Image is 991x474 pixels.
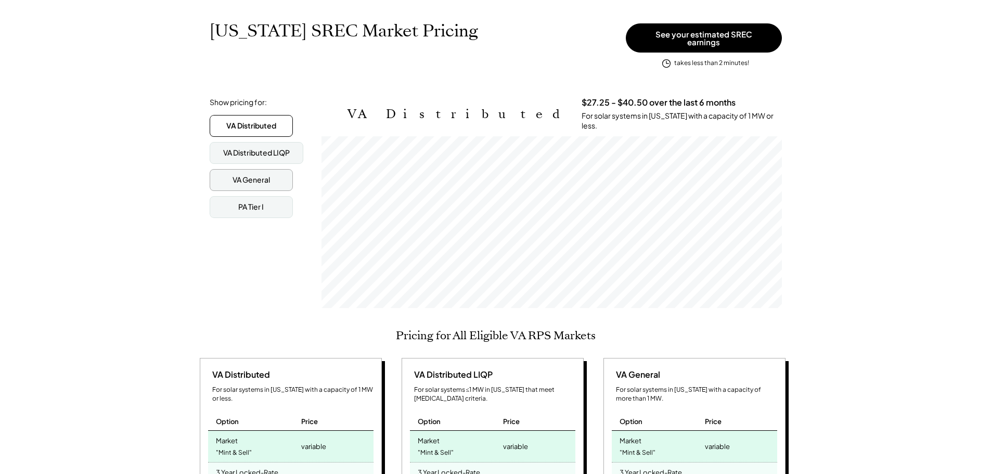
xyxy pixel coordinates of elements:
[620,417,642,426] div: Option
[582,97,736,108] h3: $27.25 - $40.50 over the last 6 months
[410,369,493,380] div: VA Distributed LIQP
[238,202,264,212] div: PA Tier I
[418,417,441,426] div: Option
[503,417,520,426] div: Price
[216,417,239,426] div: Option
[216,446,252,460] div: "Mint & Sell"
[223,148,290,158] div: VA Distributed LIQP
[418,446,454,460] div: "Mint & Sell"
[616,386,777,403] div: For solar systems in [US_STATE] with a capacity of more than 1 MW.
[705,417,722,426] div: Price
[208,369,270,380] div: VA Distributed
[620,433,641,445] div: Market
[620,446,655,460] div: "Mint & Sell"
[418,433,440,445] div: Market
[396,329,596,342] h2: Pricing for All Eligible VA RPS Markets
[582,111,782,131] div: For solar systems in [US_STATE] with a capacity of 1 MW or less.
[612,369,660,380] div: VA General
[212,386,374,403] div: For solar systems in [US_STATE] with a capacity of 1 MW or less.
[705,439,730,454] div: variable
[216,433,238,445] div: Market
[226,121,276,131] div: VA Distributed
[414,386,575,403] div: For solar systems ≤1 MW in [US_STATE] that meet [MEDICAL_DATA] criteria.
[626,23,782,53] button: See your estimated SREC earnings
[348,107,566,122] h2: VA Distributed
[210,21,478,41] h1: [US_STATE] SREC Market Pricing
[674,59,749,68] div: takes less than 2 minutes!
[210,97,267,108] div: Show pricing for:
[301,417,318,426] div: Price
[233,175,270,185] div: VA General
[503,439,528,454] div: variable
[301,439,326,454] div: variable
